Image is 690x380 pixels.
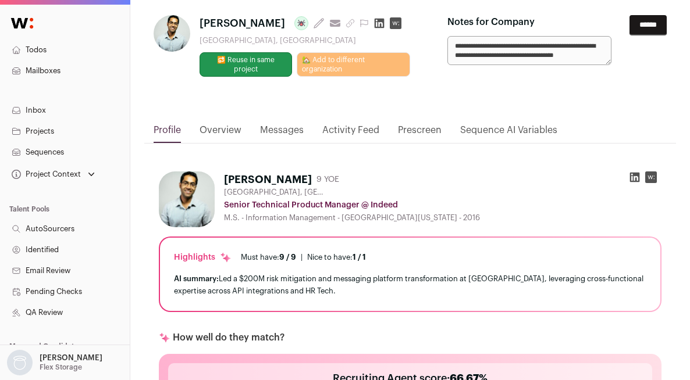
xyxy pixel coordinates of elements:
[224,213,661,223] div: M.S. - Information Management - [GEOGRAPHIC_DATA][US_STATE] - 2016
[398,123,442,143] a: Prescreen
[353,253,366,261] span: 1 / 1
[200,15,285,31] span: [PERSON_NAME]
[154,123,181,143] a: Profile
[447,15,535,29] label: Notes for Company
[316,174,339,185] div: 9 YOE
[200,123,241,143] a: Overview
[307,253,366,262] div: Nice to have:
[260,123,304,143] a: Messages
[460,123,557,143] a: Sequence AI Variables
[200,36,410,45] div: [GEOGRAPHIC_DATA], [GEOGRAPHIC_DATA]
[322,123,379,143] a: Activity Feed
[40,363,82,372] p: Flex Storage
[241,253,296,262] div: Must have:
[7,350,33,375] img: nopic.png
[174,275,219,282] span: AI summary:
[200,52,292,77] button: 🔂 Reuse in same project
[40,353,102,363] p: [PERSON_NAME]
[241,253,366,262] ul: |
[5,350,105,375] button: Open dropdown
[174,273,646,297] div: Led a $200M risk mitigation and messaging platform transformation at [GEOGRAPHIC_DATA], leveragin...
[224,199,661,211] div: Senior Technical Product Manager @ Indeed
[224,188,329,197] span: [GEOGRAPHIC_DATA], [GEOGRAPHIC_DATA]
[5,12,40,35] img: Wellfound
[154,15,190,52] img: 1ed31c02bdf90523bfd471776519d925587d4dfb2e5f1a6cab90891e58464be3
[174,252,232,263] div: Highlights
[9,170,81,179] div: Project Context
[279,253,296,261] span: 9 / 9
[173,331,284,345] p: How well do they match?
[297,52,410,77] a: 🏡 Add to different organization
[224,171,312,188] h1: [PERSON_NAME]
[9,166,97,182] button: Open dropdown
[159,171,215,227] img: 1ed31c02bdf90523bfd471776519d925587d4dfb2e5f1a6cab90891e58464be3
